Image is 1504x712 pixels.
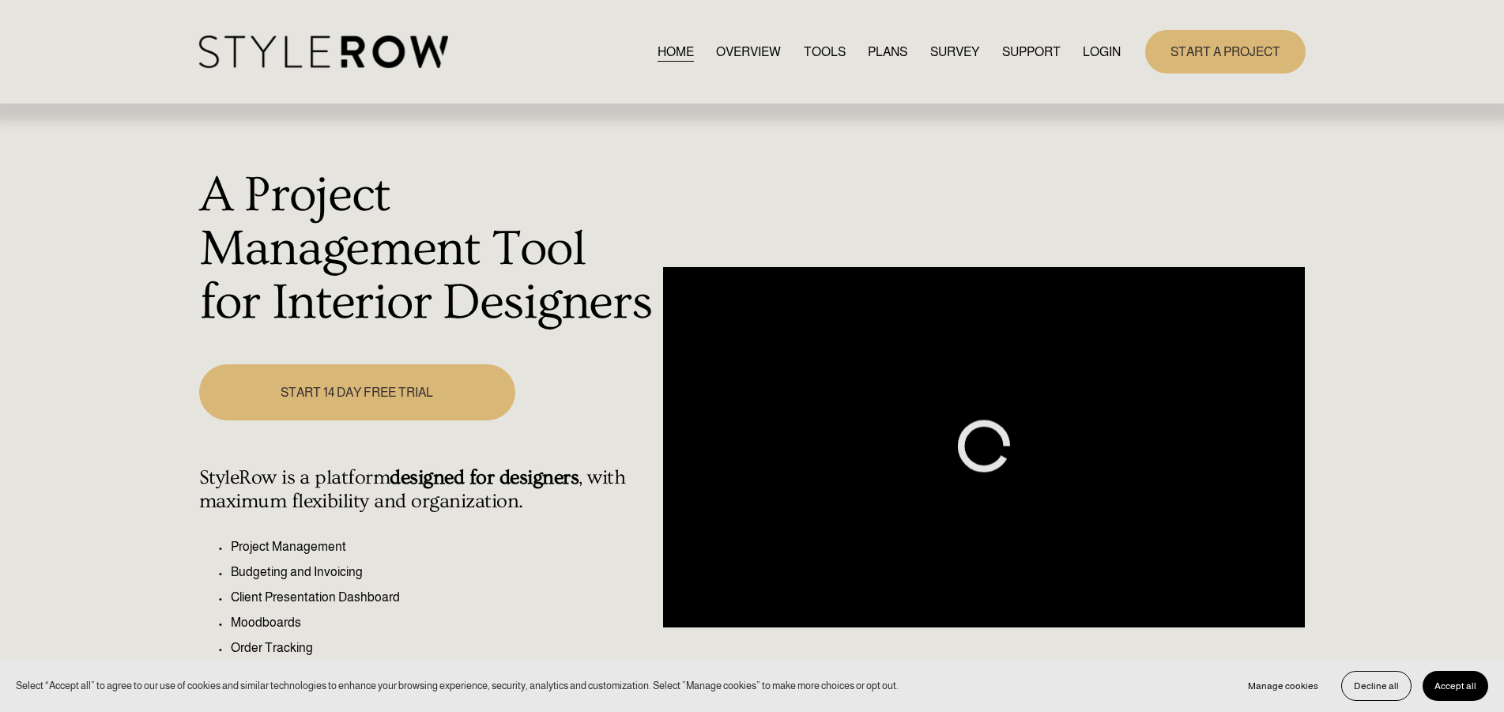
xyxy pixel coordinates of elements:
[1354,680,1399,691] span: Decline all
[1002,43,1061,62] span: SUPPORT
[231,639,655,657] p: Order Tracking
[199,466,655,514] h4: StyleRow is a platform , with maximum flexibility and organization.
[1236,671,1330,701] button: Manage cookies
[231,613,655,632] p: Moodboards
[16,678,899,693] p: Select “Accept all” to agree to our use of cookies and similar technologies to enhance your brows...
[199,364,515,420] a: START 14 DAY FREE TRIAL
[868,41,907,62] a: PLANS
[1083,41,1121,62] a: LOGIN
[199,169,655,330] h1: A Project Management Tool for Interior Designers
[1002,41,1061,62] a: folder dropdown
[1145,30,1306,73] a: START A PROJECT
[658,41,694,62] a: HOME
[390,466,579,489] strong: designed for designers
[231,537,655,556] p: Project Management
[1341,671,1412,701] button: Decline all
[231,588,655,607] p: Client Presentation Dashboard
[716,41,781,62] a: OVERVIEW
[1434,680,1476,691] span: Accept all
[231,563,655,582] p: Budgeting and Invoicing
[199,36,448,68] img: StyleRow
[804,41,846,62] a: TOOLS
[1423,671,1488,701] button: Accept all
[930,41,979,62] a: SURVEY
[1248,680,1318,691] span: Manage cookies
